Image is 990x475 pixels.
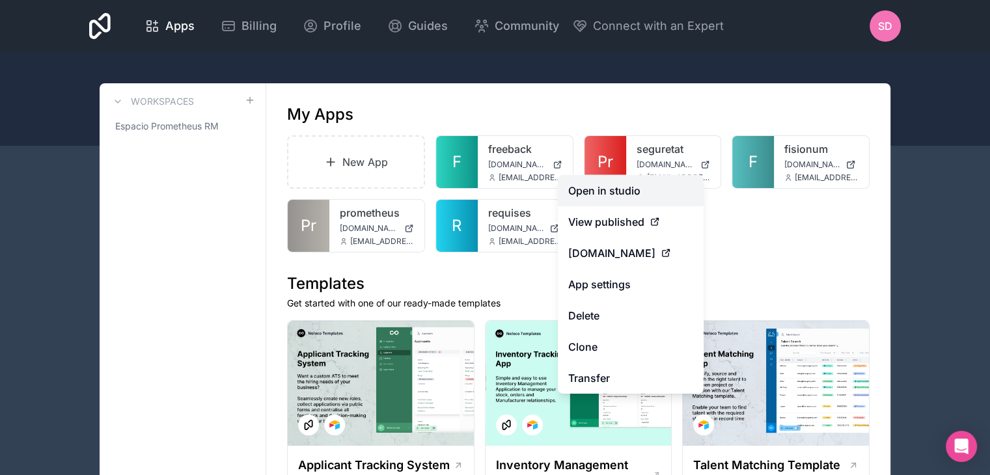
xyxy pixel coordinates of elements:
span: [DOMAIN_NAME] [637,159,696,170]
a: Workspaces [110,94,194,109]
a: [DOMAIN_NAME] [488,223,562,234]
a: Pr [584,136,626,188]
a: requises [488,205,562,221]
img: Airtable Logo [527,420,538,430]
span: R [452,215,461,236]
h1: Applicant Tracking System [298,456,450,474]
span: [DOMAIN_NAME] [488,223,544,234]
a: [DOMAIN_NAME] [637,159,711,170]
button: Delete [558,300,704,331]
span: Profile [323,17,361,35]
a: App settings [558,269,704,300]
div: Open Intercom Messenger [946,431,977,462]
img: Airtable Logo [329,420,340,430]
a: Transfer [558,362,704,394]
span: [EMAIL_ADDRESS][DOMAIN_NAME] [647,172,711,183]
span: Guides [408,17,448,35]
a: View published [558,206,704,238]
a: [DOMAIN_NAME] [558,238,704,269]
span: Apps [165,17,195,35]
a: Apps [134,12,205,40]
a: F [436,136,478,188]
span: [DOMAIN_NAME] [784,159,840,170]
a: prometheus [340,205,414,221]
span: [DOMAIN_NAME] [340,223,399,234]
a: Open in studio [558,175,704,206]
a: [DOMAIN_NAME] [488,159,562,170]
a: freeback [488,141,562,157]
span: [DOMAIN_NAME] [568,245,655,261]
a: Guides [377,12,458,40]
a: Profile [292,12,372,40]
span: F [749,152,758,172]
span: Pr [301,215,316,236]
h1: Talent Matching Template [693,456,840,474]
a: Clone [558,331,704,362]
span: [EMAIL_ADDRESS][DOMAIN_NAME] [499,236,562,247]
a: seguretat [637,141,711,157]
span: [DOMAIN_NAME] [488,159,547,170]
img: Airtable Logo [698,420,709,430]
p: Get started with one of our ready-made templates [287,297,870,310]
span: Pr [598,152,613,172]
span: [EMAIL_ADDRESS][DOMAIN_NAME] [499,172,562,183]
a: [DOMAIN_NAME] [340,223,414,234]
h1: My Apps [287,104,353,125]
span: View published [568,214,644,230]
span: SD [878,18,892,34]
a: F [732,136,774,188]
h3: Workspaces [131,95,194,108]
h1: Templates [287,273,870,294]
span: Community [495,17,559,35]
span: Connect with an Expert [593,17,724,35]
a: Billing [210,12,287,40]
button: Connect with an Expert [572,17,724,35]
a: Pr [288,200,329,252]
span: F [452,152,461,172]
a: Espacio Prometheus RM [110,115,255,138]
a: [DOMAIN_NAME] [784,159,859,170]
span: Espacio Prometheus RM [115,120,219,133]
a: R [436,200,478,252]
a: New App [287,135,425,189]
a: fisionum [784,141,859,157]
a: Community [463,12,570,40]
span: [EMAIL_ADDRESS][DOMAIN_NAME] [795,172,859,183]
span: [EMAIL_ADDRESS][DOMAIN_NAME] [350,236,414,247]
span: Billing [241,17,277,35]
